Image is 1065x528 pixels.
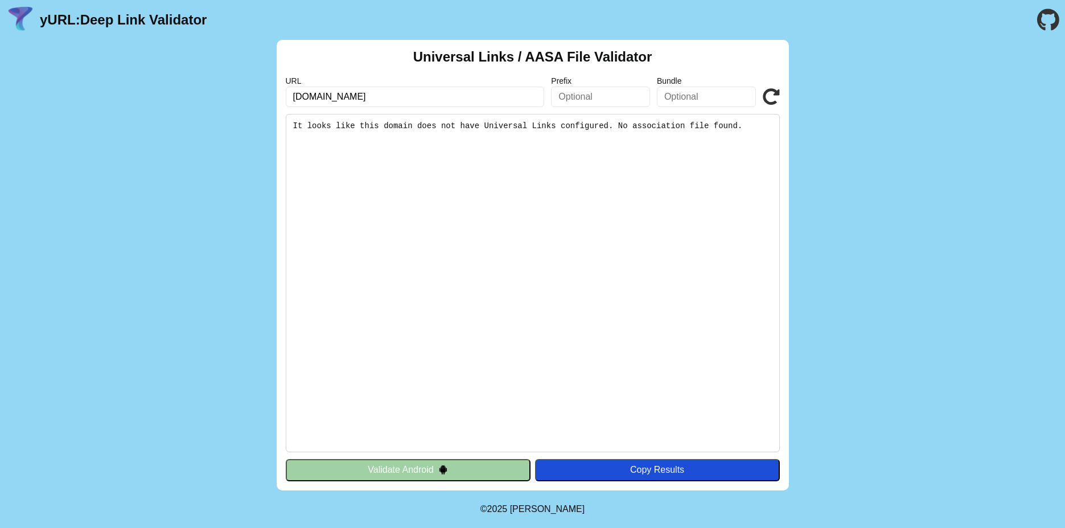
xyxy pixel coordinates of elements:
[413,49,652,65] h2: Universal Links / AASA File Validator
[438,465,448,474] img: droidIcon.svg
[6,5,35,35] img: yURL Logo
[551,87,650,107] input: Optional
[657,76,756,85] label: Bundle
[286,459,531,481] button: Validate Android
[541,465,774,475] div: Copy Results
[286,76,545,85] label: URL
[535,459,780,481] button: Copy Results
[40,12,207,28] a: yURL:Deep Link Validator
[510,504,585,514] a: Michael Ibragimchayev's Personal Site
[286,114,780,452] pre: It looks like this domain does not have Universal Links configured. No association file found.
[487,504,508,514] span: 2025
[551,76,650,85] label: Prefix
[657,87,756,107] input: Optional
[480,490,585,528] footer: ©
[286,87,545,107] input: Required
